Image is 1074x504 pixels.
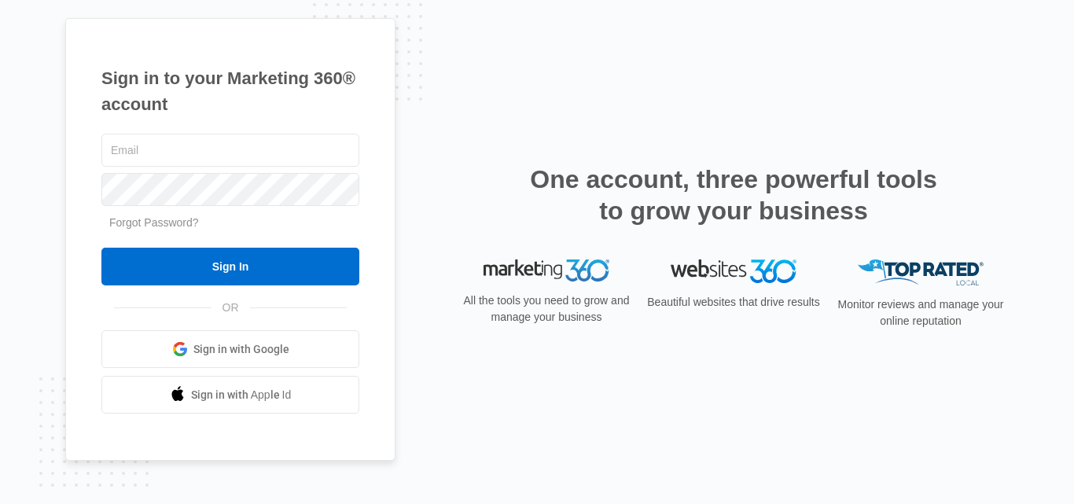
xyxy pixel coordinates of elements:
span: OR [211,300,250,316]
input: Sign In [101,248,359,285]
img: Marketing 360 [484,259,609,281]
input: Email [101,134,359,167]
img: Websites 360 [671,259,796,282]
span: Sign in with Google [193,341,289,358]
a: Sign in with Apple Id [101,376,359,414]
p: All the tools you need to grow and manage your business [458,292,634,326]
img: Top Rated Local [858,259,984,285]
p: Beautiful websites that drive results [646,294,822,311]
h1: Sign in to your Marketing 360® account [101,65,359,117]
p: Monitor reviews and manage your online reputation [833,296,1009,329]
a: Forgot Password? [109,216,199,229]
span: Sign in with Apple Id [191,387,292,403]
a: Sign in with Google [101,330,359,368]
h2: One account, three powerful tools to grow your business [525,164,942,226]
